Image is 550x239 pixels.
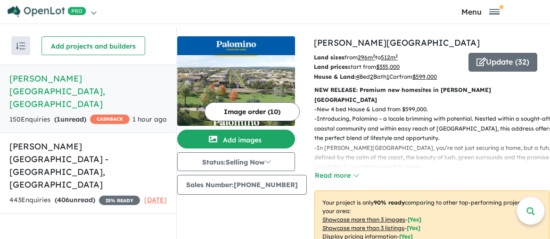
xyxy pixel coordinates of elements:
u: 512 m [381,54,398,61]
u: 2 [370,73,373,80]
b: 90 % ready [374,199,405,206]
button: Toggle navigation [414,7,548,16]
a: Palomino - Armstrong Creek LogoPalomino - Armstrong Creek [177,36,295,126]
p: start from [314,62,461,72]
b: House & Land: [314,73,356,80]
u: 4 [356,73,359,80]
sup: 2 [373,53,375,58]
a: [PERSON_NAME][GEOGRAPHIC_DATA] [314,37,480,48]
button: Sales Number:[PHONE_NUMBER] [177,175,307,195]
span: 1 hour ago [132,115,167,124]
b: Land prices [314,63,348,70]
img: Palomino - Armstrong Creek [177,55,295,126]
strong: ( unread) [55,196,95,204]
img: Openlot PRO Logo White [8,6,86,17]
span: [DATE] [144,196,167,204]
h5: [PERSON_NAME][GEOGRAPHIC_DATA] - [GEOGRAPHIC_DATA] , [GEOGRAPHIC_DATA] [9,140,167,191]
button: Image order (10) [205,102,300,121]
span: 25 % READY [99,196,140,205]
p: Bed Bath Car from [314,72,461,82]
button: Add projects and builders [41,36,145,55]
span: [ Yes ] [408,216,421,223]
p: NEW RELEASE: Premium new homesites in [PERSON_NAME][GEOGRAPHIC_DATA] [314,85,550,105]
span: [ Yes ] [407,224,420,231]
button: Read more [314,170,359,181]
u: 1 [386,73,389,80]
u: Showcase more than 3 listings [322,224,404,231]
u: $ 599,000 [412,73,437,80]
h5: [PERSON_NAME][GEOGRAPHIC_DATA] , [GEOGRAPHIC_DATA] [9,72,167,110]
span: CASHBACK [90,115,130,124]
div: 443 Enquir ies [9,195,140,206]
u: Showcase more than 3 images [322,216,405,223]
button: Add images [177,130,295,148]
span: 1 [57,115,60,124]
u: $ 335,000 [376,63,400,70]
sup: 2 [395,53,398,58]
div: 150 Enquir ies [9,114,130,125]
b: Land sizes [314,54,345,61]
p: from [314,53,461,62]
img: sort.svg [16,42,25,49]
strong: ( unread) [54,115,86,124]
span: to [375,54,398,61]
span: 406 [57,196,69,204]
button: Status:Selling Now [177,152,295,171]
u: 296 m [358,54,375,61]
button: Update (32) [468,53,537,72]
img: Palomino - Armstrong Creek Logo [181,40,291,51]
